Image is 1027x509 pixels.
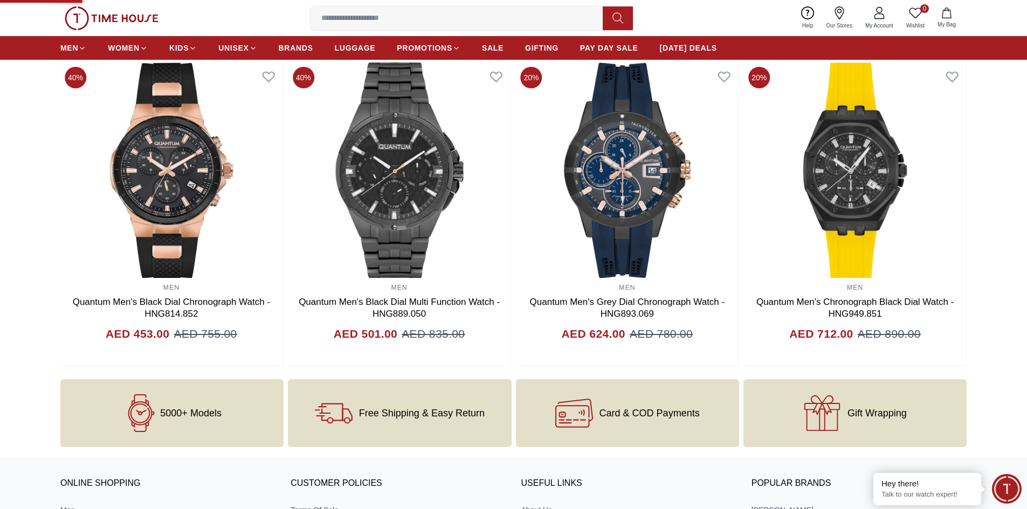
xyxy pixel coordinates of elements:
[881,490,973,499] p: Talk to our watch expert!
[660,43,717,53] span: [DATE] DEALS
[482,38,504,58] a: SALE
[397,43,452,53] span: PROMOTIONS
[521,67,542,88] span: 20%
[798,22,818,30] span: Help
[820,4,859,32] a: Our Stores
[293,67,314,88] span: 40%
[881,478,973,489] div: Hey there!
[279,43,313,53] span: BRANDS
[60,62,282,278] img: Quantum Men's Black Dial Chronograph Watch - HNG814.852
[902,22,929,30] span: Wishlist
[660,38,717,58] a: [DATE] DEALS
[630,325,693,343] span: AED 780.00
[65,6,158,30] img: ...
[580,38,638,58] a: PAY DAY SALE
[108,43,140,53] span: WOMEN
[599,408,700,419] span: Card & COD Payments
[516,62,739,278] img: Quantum Men's Grey Dial Chronograph Watch - HNG893.069
[525,38,559,58] a: GIFTING
[291,476,506,492] h3: CUSTOMER POLICIES
[160,408,222,419] span: 5000+ Models
[174,325,237,343] span: AED 755.00
[847,284,863,291] a: MEN
[169,38,197,58] a: KIDS
[391,284,407,291] a: MEN
[108,38,148,58] a: WOMEN
[858,325,921,343] span: AED 890.00
[580,43,638,53] span: PAY DAY SALE
[920,4,929,13] span: 0
[65,67,86,88] span: 40%
[931,5,962,31] button: My Bag
[789,325,853,343] h4: AED 712.00
[482,43,504,53] span: SALE
[619,284,635,291] a: MEN
[992,474,1022,504] div: Chat Widget
[299,297,500,319] a: Quantum Men's Black Dial Multi Function Watch - HNG889.050
[334,325,397,343] h4: AED 501.00
[822,22,857,30] span: Our Stores
[218,38,257,58] a: UNISEX
[562,325,625,343] h4: AED 624.00
[60,38,86,58] a: MEN
[796,4,820,32] a: Help
[525,43,559,53] span: GIFTING
[279,38,313,58] a: BRANDS
[933,20,960,29] span: My Bag
[900,4,931,32] a: 0Wishlist
[521,476,736,492] h3: USEFUL LINKS
[402,325,465,343] span: AED 835.00
[847,408,907,419] span: Gift Wrapping
[288,62,511,278] img: Quantum Men's Black Dial Multi Function Watch - HNG889.050
[163,284,180,291] a: MEN
[530,297,725,319] a: Quantum Men's Grey Dial Chronograph Watch - HNG893.069
[335,43,376,53] span: LUGGAGE
[756,297,954,319] a: Quantum Men's Chronograph Black Dial Watch - HNG949.851
[73,297,270,319] a: Quantum Men's Black Dial Chronograph Watch - HNG814.852
[397,38,460,58] a: PROMOTIONS
[359,408,485,419] span: Free Shipping & Easy Return
[744,62,966,278] img: Quantum Men's Chronograph Black Dial Watch - HNG949.851
[60,476,275,492] h3: ONLINE SHOPPING
[218,43,249,53] span: UNISEX
[752,476,967,492] h3: Popular Brands
[861,22,898,30] span: My Account
[748,67,770,88] span: 20%
[106,325,169,343] h4: AED 453.00
[169,43,189,53] span: KIDS
[60,43,78,53] span: MEN
[335,38,376,58] a: LUGGAGE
